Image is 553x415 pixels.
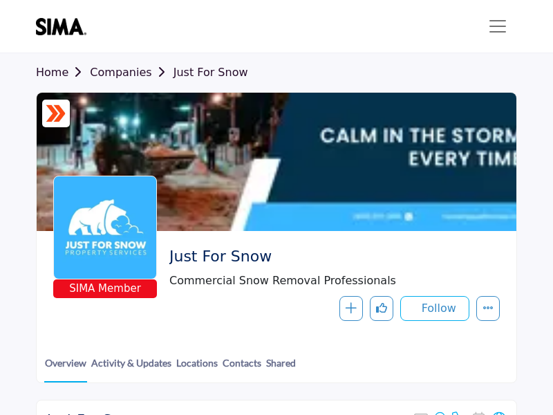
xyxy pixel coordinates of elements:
a: Overview [44,356,87,382]
a: Contacts [222,356,262,381]
img: ASM Certified [46,103,66,124]
img: site Logo [36,18,93,35]
span: SIMA Member [56,281,154,297]
button: Like [370,296,393,321]
a: Activity & Updates [91,356,172,381]
a: Home [36,66,90,79]
h2: Just For Snow [169,248,493,266]
a: Shared [265,356,297,381]
span: Commercial Snow Removal Professionals [169,273,493,289]
a: Companies [90,66,173,79]
button: Toggle navigation [478,12,517,40]
button: More details [476,296,500,321]
button: Follow [400,296,469,321]
a: Just For Snow [174,66,248,79]
a: Locations [176,356,218,381]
